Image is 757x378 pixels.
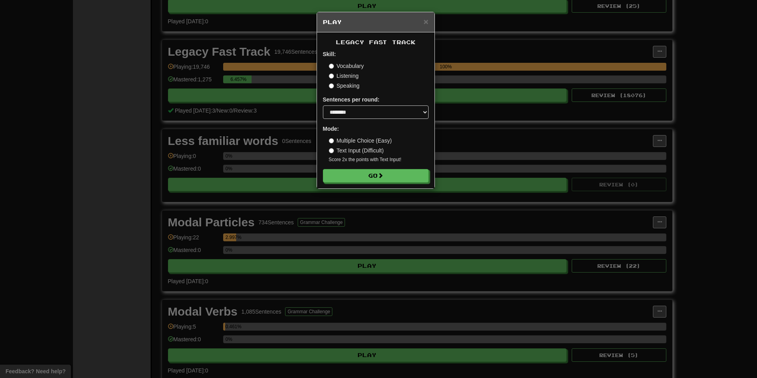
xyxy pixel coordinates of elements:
span: × [423,17,428,26]
input: Text Input (Difficult) [329,148,334,153]
input: Speaking [329,83,334,88]
label: Sentences per round: [323,96,380,103]
label: Text Input (Difficult) [329,147,384,154]
button: Go [323,169,429,182]
strong: Mode: [323,126,339,132]
label: Vocabulary [329,62,364,70]
button: Close [423,17,428,26]
label: Multiple Choice (Easy) [329,137,392,145]
small: Score 2x the points with Text Input ! [329,156,429,163]
input: Multiple Choice (Easy) [329,138,334,143]
label: Speaking [329,82,360,90]
input: Listening [329,73,334,79]
input: Vocabulary [329,64,334,69]
strong: Skill: [323,51,336,57]
label: Listening [329,72,359,80]
h5: Play [323,18,429,26]
span: Legacy Fast Track [336,39,416,45]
